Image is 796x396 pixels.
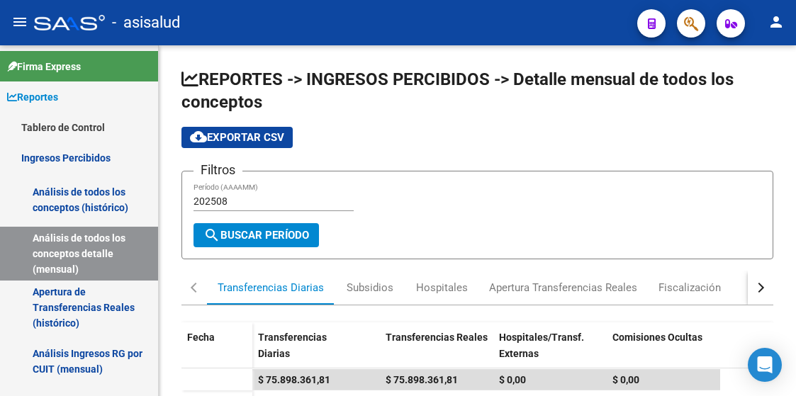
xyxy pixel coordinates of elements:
span: Transferencias Diarias [258,332,327,359]
span: Buscar Período [203,229,309,242]
span: Firma Express [7,59,81,74]
div: Fiscalización [658,280,721,295]
button: Buscar Período [194,223,319,247]
div: Subsidios [347,280,393,295]
span: Transferencias Reales [386,332,488,343]
h3: Filtros [194,160,242,180]
span: Reportes [7,89,58,105]
mat-icon: person [768,13,785,30]
div: Hospitales [416,280,468,295]
span: - asisalud [112,7,180,38]
datatable-header-cell: Comisiones Ocultas [607,322,720,382]
datatable-header-cell: Transferencias Diarias [252,322,366,382]
mat-icon: menu [11,13,28,30]
mat-icon: cloud_download [190,128,207,145]
span: Fecha [187,332,215,343]
datatable-header-cell: Transferencias Reales [380,322,493,382]
mat-icon: search [203,227,220,244]
span: REPORTES -> INGRESOS PERCIBIDOS -> Detalle mensual de todos los conceptos [181,69,734,112]
span: Comisiones Ocultas [612,332,702,343]
datatable-header-cell: Hospitales/Transf. Externas [493,322,607,382]
span: $ 75.898.361,81 [386,374,458,385]
span: Exportar CSV [190,131,284,144]
div: Open Intercom Messenger [748,348,782,382]
span: $ 0,00 [499,374,526,385]
button: Exportar CSV [181,127,293,148]
span: Hospitales/Transf. Externas [499,332,584,359]
span: $ 75.898.361,81 [258,374,330,385]
datatable-header-cell: Fecha [181,322,252,382]
div: Transferencias Diarias [218,280,324,295]
div: Apertura Transferencias Reales [489,280,637,295]
span: $ 0,00 [612,374,639,385]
